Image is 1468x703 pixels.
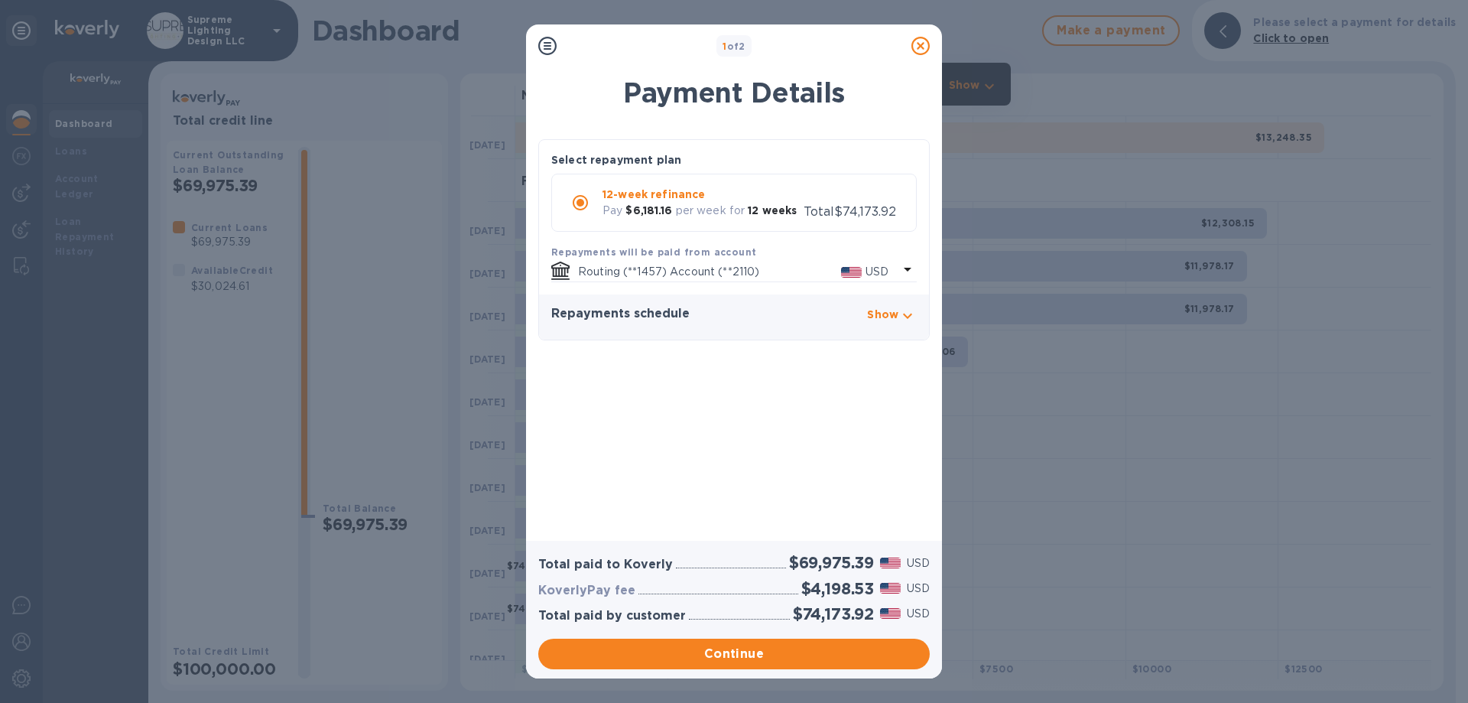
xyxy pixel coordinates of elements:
[880,608,901,619] img: USD
[723,41,745,52] b: of 2
[551,246,756,258] b: Repayments will be paid from account
[538,76,930,109] h1: Payment Details
[907,555,930,571] p: USD
[602,203,622,219] p: Pay
[793,604,874,623] h2: $74,173.92
[538,639,930,669] button: Continue
[867,307,917,327] button: Show
[841,267,862,278] img: USD
[907,581,930,597] p: USD
[801,579,874,598] h2: $4,198.53
[602,187,804,202] p: 12-week refinance
[551,152,681,168] p: Select repayment plan
[625,204,672,216] b: $6,181.16
[748,204,797,216] b: 12 weeks
[907,606,930,622] p: USD
[880,558,901,568] img: USD
[538,584,635,598] h3: KoverlyPay fee
[804,204,896,219] span: Total $74,173.92
[867,307,898,322] p: Show
[550,645,917,663] span: Continue
[866,264,888,280] p: USD
[723,41,726,52] span: 1
[789,553,874,572] h2: $69,975.39
[578,264,841,280] p: Routing (**1457) Account (**2110)
[538,609,686,623] h3: Total paid by customer
[538,558,673,572] h3: Total paid to Koverly
[551,307,690,321] h3: Repayments schedule
[880,583,901,594] img: USD
[676,203,745,219] p: per week for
